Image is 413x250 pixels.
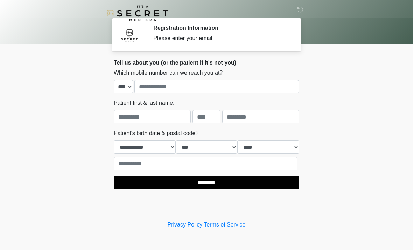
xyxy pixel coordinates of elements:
[114,59,299,66] h2: Tell us about you (or the patient if it's not you)
[119,25,140,46] img: Agent Avatar
[153,25,289,31] h2: Registration Information
[114,69,223,77] label: Which mobile number can we reach you at?
[204,222,245,228] a: Terms of Service
[202,222,204,228] a: |
[168,222,203,228] a: Privacy Policy
[153,34,289,42] div: Please enter your email
[114,129,198,137] label: Patient's birth date & postal code?
[107,5,168,21] img: It's A Secret Med Spa Logo
[114,99,174,107] label: Patient first & last name:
